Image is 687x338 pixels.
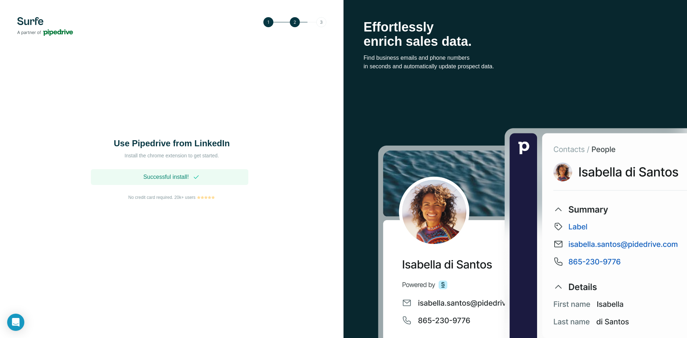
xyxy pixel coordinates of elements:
[364,54,667,62] p: Find business emails and phone numbers
[3,10,112,65] iframe: profile
[100,138,243,149] h1: Use Pipedrive from LinkedIn
[17,17,73,36] img: Surfe's logo
[100,152,243,159] p: Install the chrome extension to get started.
[7,314,24,331] div: Open Intercom Messenger
[364,34,667,49] p: enrich sales data.
[364,20,667,34] p: Effortlessly
[128,194,196,201] span: No credit card required. 20k+ users
[378,127,687,338] img: Surfe Stock Photo - Selling good vibes
[263,17,326,27] img: Step 2
[364,62,667,71] p: in seconds and automatically update prospect data.
[143,173,189,181] span: Successful install!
